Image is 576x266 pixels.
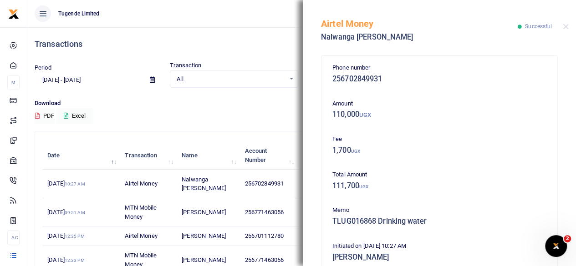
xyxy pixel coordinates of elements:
p: Amount [332,99,546,109]
span: 2 [564,235,571,242]
h5: Airtel Money [321,18,518,29]
iframe: Intercom live chat [545,235,567,257]
button: Excel [56,108,93,124]
span: Airtel Money [125,180,157,187]
small: UGX [359,111,371,118]
p: Phone number [332,63,546,73]
th: Date: activate to sort column descending [42,141,120,170]
a: logo-small logo-large logo-large [8,10,19,17]
h5: 111,700 [332,181,546,191]
span: [DATE] [47,232,84,239]
small: 10:27 AM [65,181,85,186]
p: Download [35,99,569,108]
span: 256771463056 [245,209,284,216]
li: Ac [7,230,20,245]
h5: [PERSON_NAME] [332,253,546,262]
span: [PERSON_NAME] [182,209,226,216]
span: Nalwanga [PERSON_NAME] [182,176,226,192]
small: 12:35 PM [65,234,85,239]
span: [DATE] [47,209,85,216]
h5: TLUG016868 Drinking water [332,217,546,226]
span: All [177,75,285,84]
th: Transaction: activate to sort column ascending [120,141,177,170]
h5: Nalwanga [PERSON_NAME] [321,33,518,42]
label: Period [35,63,51,72]
h5: 256702849931 [332,75,546,84]
li: M [7,75,20,90]
span: MTN Mobile Money [125,204,157,220]
span: [DATE] [47,256,84,263]
p: Total Amount [332,170,546,180]
p: Initiated on [DATE] 10:27 AM [332,241,546,251]
small: 09:51 AM [65,210,85,215]
h4: Transactions [35,39,569,49]
span: 256702849931 [245,180,284,187]
span: [PERSON_NAME] [182,256,226,263]
span: Successful [525,23,552,30]
h5: 110,000 [332,110,546,119]
button: Close [563,24,569,30]
span: [PERSON_NAME] [182,232,226,239]
span: [DATE] [47,180,85,187]
small: UGX [351,149,360,154]
small: UGX [359,184,368,189]
input: select period [35,72,143,88]
span: Airtel Money [125,232,157,239]
span: 256701112780 [245,232,284,239]
button: PDF [35,108,55,124]
small: 12:33 PM [65,258,85,263]
th: Name: activate to sort column ascending [177,141,240,170]
p: Memo [332,206,546,215]
h5: 1,700 [332,146,546,155]
th: Memo: activate to sort column ascending [297,141,363,170]
p: Fee [332,135,546,144]
th: Account Number: activate to sort column ascending [240,141,298,170]
label: Transaction [170,61,201,70]
img: logo-small [8,9,19,20]
span: Tugende Limited [55,10,103,18]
